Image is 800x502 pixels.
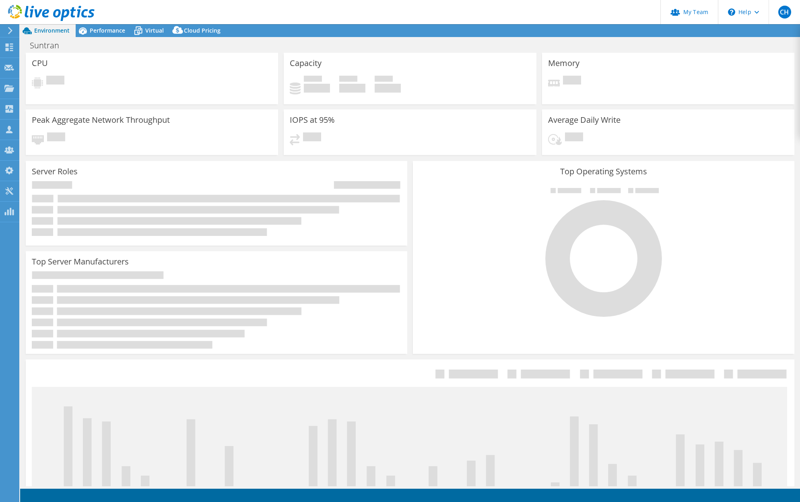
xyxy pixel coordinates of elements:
[339,84,365,93] h4: 0 GiB
[565,132,583,143] span: Pending
[34,27,70,34] span: Environment
[32,257,129,266] h3: Top Server Manufacturers
[548,116,621,124] h3: Average Daily Write
[46,76,64,87] span: Pending
[290,59,322,68] h3: Capacity
[419,167,788,176] h3: Top Operating Systems
[32,59,48,68] h3: CPU
[563,76,581,87] span: Pending
[304,76,322,84] span: Used
[26,41,72,50] h1: Suntran
[375,84,401,93] h4: 0 GiB
[728,8,735,16] svg: \n
[32,116,170,124] h3: Peak Aggregate Network Throughput
[290,116,335,124] h3: IOPS at 95%
[90,27,125,34] span: Performance
[303,132,321,143] span: Pending
[548,59,579,68] h3: Memory
[145,27,164,34] span: Virtual
[339,76,357,84] span: Free
[32,167,78,176] h3: Server Roles
[375,76,393,84] span: Total
[184,27,221,34] span: Cloud Pricing
[304,84,330,93] h4: 0 GiB
[778,6,791,19] span: CH
[47,132,65,143] span: Pending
